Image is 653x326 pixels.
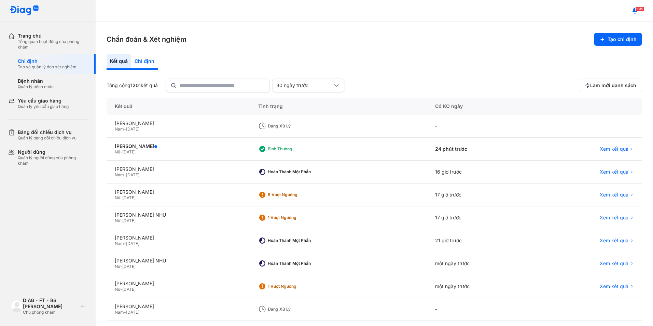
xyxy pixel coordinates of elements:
div: Kết quả [107,98,250,115]
span: Nữ [115,149,120,154]
span: [DATE] [122,195,136,200]
span: - [124,310,126,315]
span: 1201 [130,82,141,88]
div: Yêu cầu giao hàng [18,98,69,104]
div: Bảng đối chiếu dịch vụ [18,129,77,135]
span: [DATE] [126,126,139,132]
div: Tổng quan hoạt động của phòng khám [18,39,87,50]
span: [DATE] [122,218,136,223]
div: [PERSON_NAME] [115,281,242,287]
span: - [124,172,126,177]
div: [PERSON_NAME] [115,166,242,172]
div: 24 phút trước [427,138,535,161]
span: [DATE] [126,172,139,177]
div: Bình thường [268,146,322,152]
div: một ngày trước [427,275,535,298]
span: - [124,241,126,246]
div: 1 Vượt ngưỡng [268,215,322,220]
span: Xem kết quả [600,260,628,267]
div: - [427,298,535,321]
span: Nữ [115,264,120,269]
span: [DATE] [122,149,136,154]
img: logo [11,300,23,312]
div: [PERSON_NAME] [115,303,242,310]
span: - [120,287,122,292]
div: Quản lý bảng đối chiếu dịch vụ [18,135,77,141]
div: 30 ngày trước [276,82,332,89]
span: Nam [115,172,124,177]
div: Chỉ định [131,54,158,70]
span: - [120,195,122,200]
div: Tạo và quản lý đơn xét nghiệm [18,64,77,70]
span: [DATE] [122,264,136,269]
span: Làm mới danh sách [590,82,636,89]
div: [PERSON_NAME] [115,189,242,195]
div: Đang xử lý [268,123,322,129]
div: DIAG - FT - BS [PERSON_NAME] [23,297,78,310]
div: [PERSON_NAME] [115,120,242,126]
span: Nữ [115,195,120,200]
span: Xem kết quả [600,146,628,152]
div: Người dùng [18,149,87,155]
div: Hoàn thành một phần [268,238,322,243]
div: [PERSON_NAME] [115,235,242,241]
span: 1815 [635,6,644,11]
div: 8 Vượt ngưỡng [268,192,322,198]
span: Nam [115,126,124,132]
div: 1 Vượt ngưỡng [268,284,322,289]
div: Kết quả [107,54,131,70]
button: Làm mới danh sách [579,79,642,92]
span: Xem kết quả [600,237,628,244]
div: Quản lý người dùng của phòng khám [18,155,87,166]
img: logo [10,5,39,16]
div: Tình trạng [250,98,427,115]
span: Xem kết quả [600,283,628,289]
span: Xem kết quả [600,192,628,198]
div: Hoàn thành một phần [268,169,322,175]
div: - [427,115,535,138]
div: 17 giờ trước [427,206,535,229]
div: Quản lý yêu cầu giao hàng [18,104,69,109]
div: [PERSON_NAME] NHƯ [115,258,242,264]
span: Nữ [115,287,120,292]
button: Tạo chỉ định [594,33,642,46]
span: - [120,149,122,154]
div: [PERSON_NAME] NHƯ [115,212,242,218]
span: - [120,264,122,269]
div: Bệnh nhân [18,78,54,84]
span: Nam [115,241,124,246]
span: Xem kết quả [600,169,628,175]
div: Tổng cộng kết quả [107,82,158,89]
div: Chỉ định [18,58,77,64]
span: Xem kết quả [600,215,628,221]
div: 16 giờ trước [427,161,535,184]
div: Đang xử lý [268,307,322,312]
div: Quản lý bệnh nhân [18,84,54,90]
span: [DATE] [126,241,139,246]
span: - [120,218,122,223]
div: Hoàn thành một phần [268,261,322,266]
div: Trang chủ [18,33,87,39]
span: [DATE] [126,310,139,315]
h3: Chẩn đoán & Xét nghiệm [107,35,186,44]
div: Chủ phòng khám [23,310,78,315]
div: 21 giờ trước [427,229,535,252]
span: Nữ [115,218,120,223]
span: [DATE] [122,287,136,292]
span: - [124,126,126,132]
div: Có KQ ngày [427,98,535,115]
div: [PERSON_NAME] [115,143,242,149]
div: một ngày trước [427,252,535,275]
div: 17 giờ trước [427,184,535,206]
span: Nam [115,310,124,315]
